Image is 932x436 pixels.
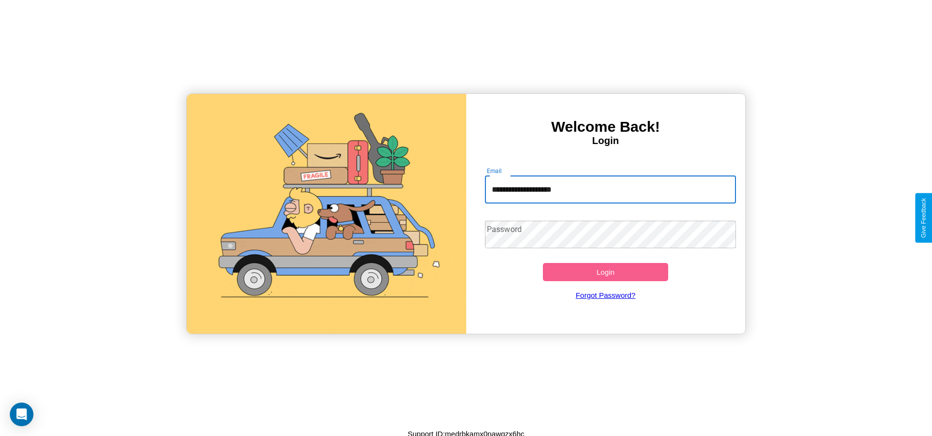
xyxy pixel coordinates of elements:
[10,403,33,426] div: Open Intercom Messenger
[187,94,466,334] img: gif
[920,198,927,238] div: Give Feedback
[466,118,745,135] h3: Welcome Back!
[480,281,731,309] a: Forgot Password?
[543,263,669,281] button: Login
[487,167,502,175] label: Email
[466,135,745,146] h4: Login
